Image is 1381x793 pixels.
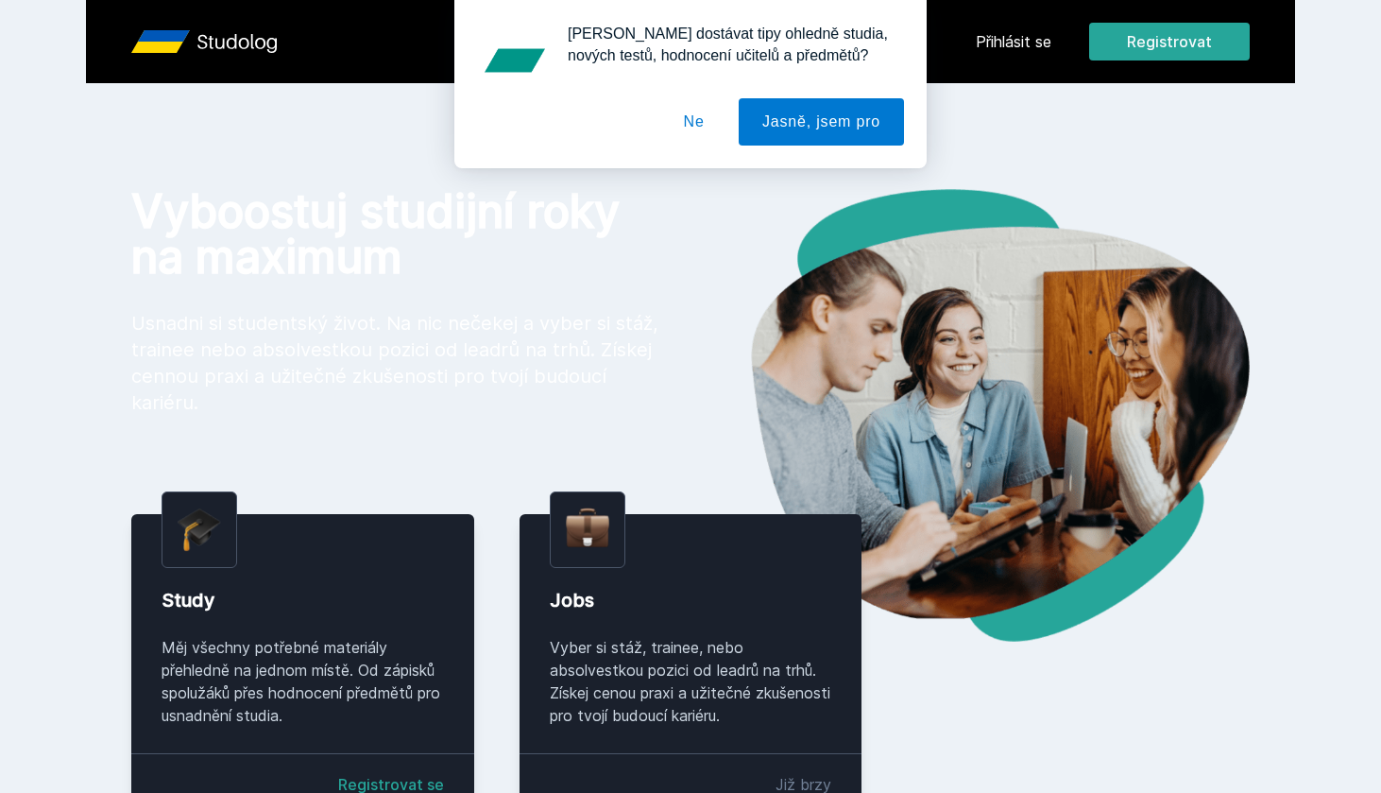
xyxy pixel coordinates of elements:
button: Ne [660,98,728,146]
img: hero.png [690,189,1250,642]
h1: Vyboostuj studijní roky na maximum [131,189,660,280]
div: Study [162,587,444,613]
div: Jobs [550,587,832,613]
div: [PERSON_NAME] dostávat tipy ohledně studia, nových testů, hodnocení učitelů a předmětů? [553,23,904,66]
button: Jasně, jsem pro [739,98,904,146]
div: Měj všechny potřebné materiály přehledně na jednom místě. Od zápisků spolužáků přes hodnocení pře... [162,636,444,727]
img: graduation-cap.png [178,508,221,552]
img: briefcase.png [566,504,609,552]
img: notification icon [477,23,553,98]
p: Usnadni si studentský život. Na nic nečekej a vyber si stáž, trainee nebo absolvestkou pozici od ... [131,310,660,416]
div: Vyber si stáž, trainee, nebo absolvestkou pozici od leadrů na trhů. Získej cenou praxi a užitečné... [550,636,832,727]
